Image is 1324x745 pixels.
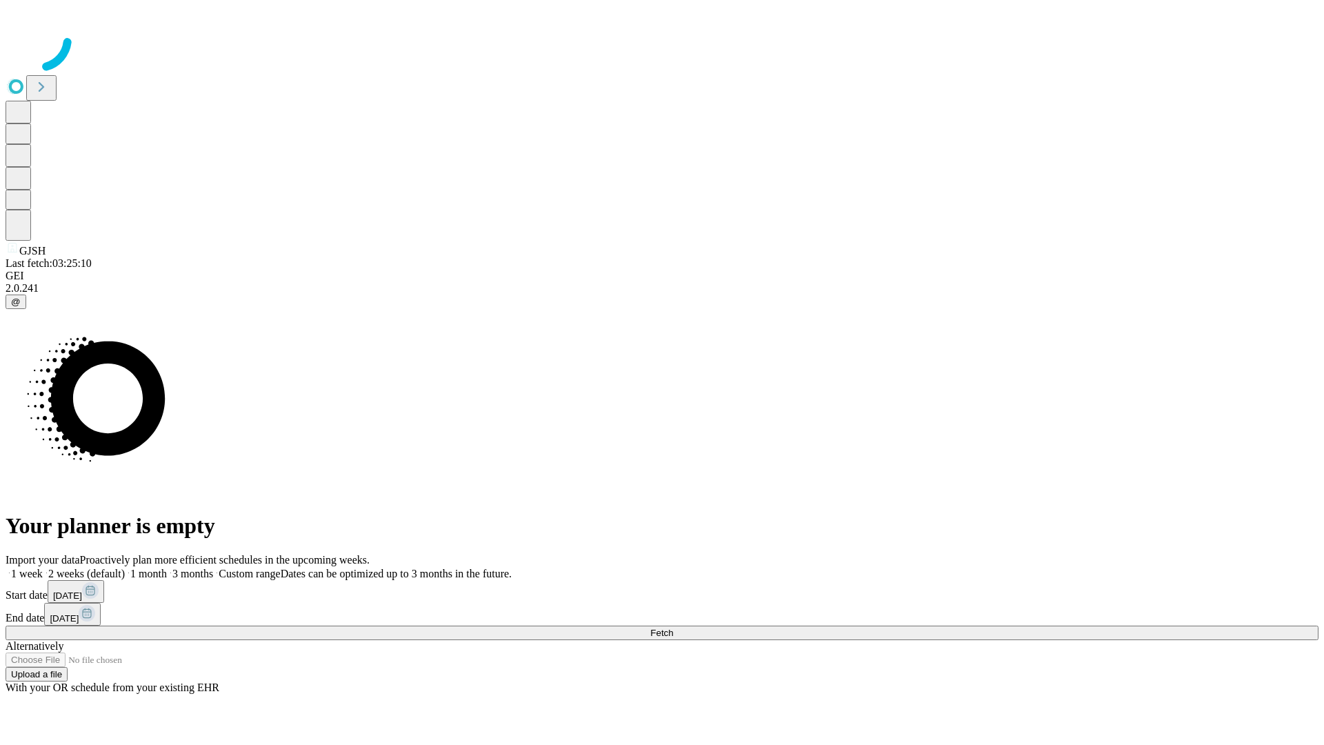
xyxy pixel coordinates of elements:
[6,257,92,269] span: Last fetch: 03:25:10
[6,640,63,652] span: Alternatively
[6,295,26,309] button: @
[281,568,512,579] span: Dates can be optimized up to 3 months in the future.
[44,603,101,626] button: [DATE]
[6,667,68,682] button: Upload a file
[172,568,213,579] span: 3 months
[6,580,1318,603] div: Start date
[11,297,21,307] span: @
[48,568,125,579] span: 2 weeks (default)
[80,554,370,566] span: Proactively plan more efficient schedules in the upcoming weeks.
[6,554,80,566] span: Import your data
[6,603,1318,626] div: End date
[219,568,280,579] span: Custom range
[6,270,1318,282] div: GEI
[48,580,104,603] button: [DATE]
[130,568,167,579] span: 1 month
[19,245,46,257] span: GJSH
[50,613,79,624] span: [DATE]
[6,513,1318,539] h1: Your planner is empty
[11,568,43,579] span: 1 week
[6,626,1318,640] button: Fetch
[6,282,1318,295] div: 2.0.241
[6,682,219,693] span: With your OR schedule from your existing EHR
[53,590,82,601] span: [DATE]
[650,628,673,638] span: Fetch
